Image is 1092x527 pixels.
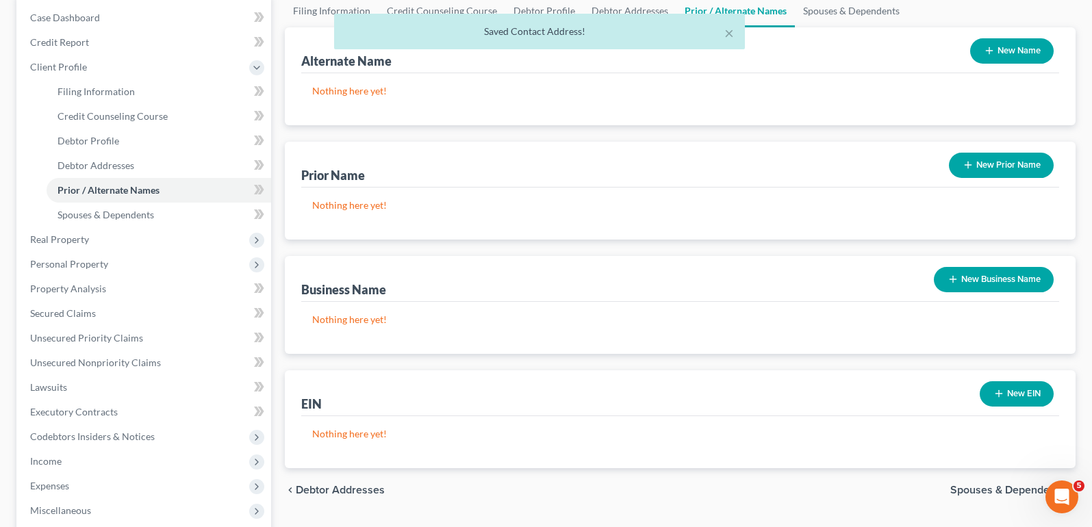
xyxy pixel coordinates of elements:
[285,485,385,496] button: chevron_left Debtor Addresses
[30,332,143,344] span: Unsecured Priority Claims
[19,301,271,326] a: Secured Claims
[19,400,271,424] a: Executory Contracts
[58,110,168,122] span: Credit Counseling Course
[301,396,322,412] div: EIN
[30,480,69,491] span: Expenses
[949,153,1054,178] button: New Prior Name
[19,326,271,350] a: Unsecured Priority Claims
[312,313,1048,326] p: Nothing here yet!
[30,12,100,23] span: Case Dashboard
[19,5,271,30] a: Case Dashboard
[312,198,1048,212] p: Nothing here yet!
[934,267,1054,292] button: New Business Name
[47,178,271,203] a: Prior / Alternate Names
[1045,480,1078,513] iframe: Intercom live chat
[30,307,96,319] span: Secured Claims
[47,153,271,178] a: Debtor Addresses
[950,485,1065,496] span: Spouses & Dependents
[19,350,271,375] a: Unsecured Nonpriority Claims
[30,406,118,417] span: Executory Contracts
[30,504,91,516] span: Miscellaneous
[301,167,365,183] div: Prior Name
[47,129,271,153] a: Debtor Profile
[58,86,135,97] span: Filing Information
[1074,480,1084,491] span: 5
[30,283,106,294] span: Property Analysis
[47,104,271,129] a: Credit Counseling Course
[47,79,271,104] a: Filing Information
[285,485,296,496] i: chevron_left
[30,357,161,368] span: Unsecured Nonpriority Claims
[301,53,392,69] div: Alternate Name
[58,184,160,196] span: Prior / Alternate Names
[312,427,1048,441] p: Nothing here yet!
[296,485,385,496] span: Debtor Addresses
[301,281,386,298] div: Business Name
[345,25,734,38] div: Saved Contact Address!
[58,159,134,171] span: Debtor Addresses
[312,84,1048,98] p: Nothing here yet!
[58,209,154,220] span: Spouses & Dependents
[58,135,119,146] span: Debtor Profile
[30,258,108,270] span: Personal Property
[30,430,155,442] span: Codebtors Insiders & Notices
[30,233,89,245] span: Real Property
[19,375,271,400] a: Lawsuits
[30,381,67,393] span: Lawsuits
[30,61,87,73] span: Client Profile
[47,203,271,227] a: Spouses & Dependents
[980,381,1054,407] button: New EIN
[724,25,734,41] button: ×
[19,277,271,301] a: Property Analysis
[950,485,1076,496] button: Spouses & Dependents chevron_right
[30,455,62,467] span: Income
